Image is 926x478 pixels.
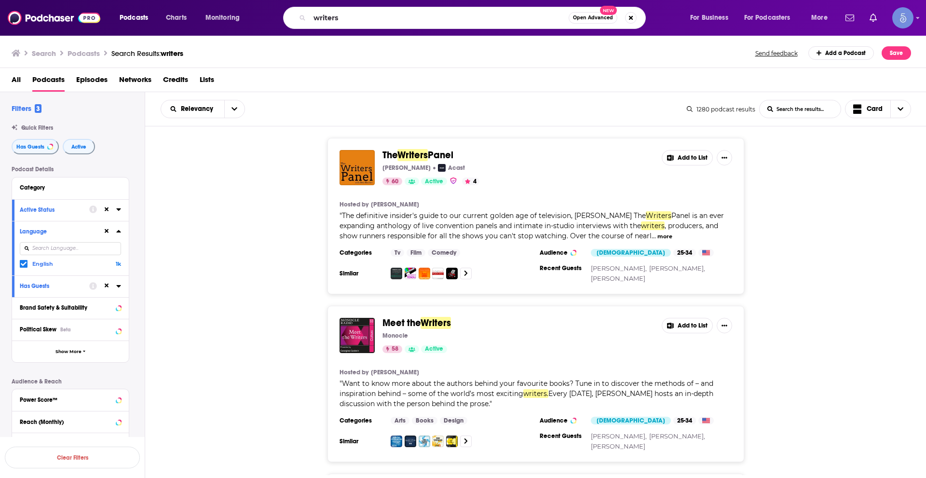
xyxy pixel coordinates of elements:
h3: Similar [340,270,383,277]
span: 3 [35,104,41,113]
button: Show More Button [717,150,732,165]
span: Writers [646,211,671,220]
span: " [340,211,724,240]
a: Scriptnotes Podcast [419,268,430,279]
input: Search Language... [20,242,121,255]
button: Language [20,225,103,237]
span: Want to know more about the authors behind your favourite books? Tune in to discover the methods ... [340,379,713,398]
img: verified Badge [449,177,457,185]
div: Active Status [20,206,83,213]
h3: Recent Guests [540,432,583,440]
a: Design [440,417,467,424]
p: Audience & Reach [12,378,129,385]
img: On The Page [432,268,444,279]
button: open menu [199,10,252,26]
span: Charts [166,11,187,25]
button: open menu [113,10,161,26]
span: " " [340,379,713,408]
span: Active [71,144,86,150]
p: Acast [448,164,465,172]
span: Podcasts [120,11,148,25]
a: [PERSON_NAME], [649,432,705,440]
span: Has Guests [16,144,44,150]
span: 58 [392,344,398,354]
a: Active [421,345,447,353]
a: Show notifications dropdown [866,10,881,26]
a: Lists [200,72,214,92]
span: Relevancy [181,106,217,112]
button: Power Score™ [20,393,121,405]
img: Write On: A Screenwriting Podcast [391,268,402,279]
a: TheWritersPanel [382,150,453,161]
span: 60 [392,177,398,187]
p: Monocle [382,332,408,340]
h3: Categories [340,249,383,257]
button: open menu [738,10,804,26]
div: Reach (Monthly) [20,419,113,425]
a: Meet the Writers [340,318,375,353]
button: open menu [161,106,224,112]
p: Podcast Details [12,166,129,173]
img: The Curator [446,436,458,447]
button: more [657,232,672,241]
button: Save [882,46,911,60]
a: All [12,72,21,92]
div: 1280 podcast results [687,106,755,113]
button: Brand Safety & Suitability [20,301,121,314]
a: Arts [391,417,409,424]
h2: Filters [12,104,41,113]
span: Meet the [382,317,421,329]
a: Tv [391,249,404,257]
a: [PERSON_NAME], [591,264,647,272]
a: The Writers Panel [340,150,375,185]
img: Asia Pac Unwrapped [391,436,402,447]
button: Has Guests [12,139,59,154]
a: [PERSON_NAME], [649,264,705,272]
span: Writers [397,149,428,161]
span: The [382,149,397,161]
span: Active [425,344,443,354]
span: More [811,11,828,25]
h3: Similar [340,437,383,445]
img: User Profile [892,7,913,28]
a: Podchaser - Follow, Share and Rate Podcasts [8,9,100,27]
button: Add to List [662,150,713,165]
a: Podcasts [32,72,65,92]
div: [DEMOGRAPHIC_DATA] [591,249,671,257]
span: writers. [523,389,548,398]
span: For Podcasters [744,11,790,25]
div: Search Results: [111,49,183,58]
button: Category [20,181,121,193]
a: [PERSON_NAME] [371,369,419,376]
a: Monocle Radio: The World Ahead [419,436,430,447]
a: Credits [163,72,188,92]
div: 25-34 [673,249,696,257]
img: Acast [438,164,446,172]
input: Search podcasts, credits, & more... [310,10,569,26]
h3: Recent Guests [540,264,583,272]
a: Active [421,178,447,185]
button: Choose View [845,100,912,118]
a: [PERSON_NAME] [591,274,645,282]
h3: Search [32,49,56,58]
span: 1k [116,260,121,267]
span: English [32,260,53,267]
button: Show More [12,341,129,362]
span: Panel [428,149,453,161]
span: writers [641,221,665,230]
button: Show profile menu [892,7,913,28]
h3: Audience [540,249,583,257]
span: Show More [55,349,82,355]
a: Search Results:writers [111,49,183,58]
button: Active [63,139,95,154]
a: Books [412,417,437,424]
a: Meet theWriters [382,318,451,328]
